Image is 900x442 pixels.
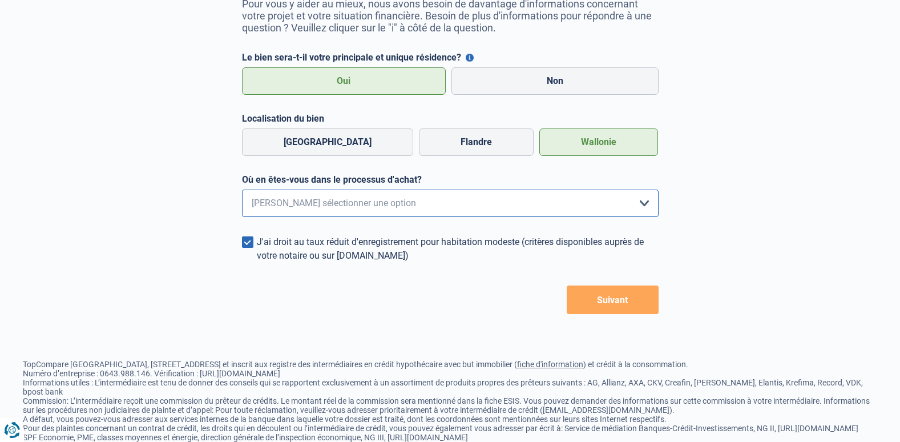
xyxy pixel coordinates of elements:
[539,128,658,156] label: Wallonie
[242,67,446,95] label: Oui
[242,52,659,63] label: Le bien sera-t-il votre principale et unique résidence?
[567,286,659,314] button: Suivant
[466,54,474,62] button: Le bien sera-t-il votre principale et unique résidence?
[517,360,583,369] a: fiche d'information
[419,128,534,156] label: Flandre
[451,67,659,95] label: Non
[242,113,659,124] label: Localisation du bien
[242,174,659,185] label: Où en êtes-vous dans le processus d'achat?
[242,128,413,156] label: [GEOGRAPHIC_DATA]
[257,235,659,263] div: J'ai droit au taux réduit d'enregistrement pour habitation modeste (critères disponibles auprès d...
